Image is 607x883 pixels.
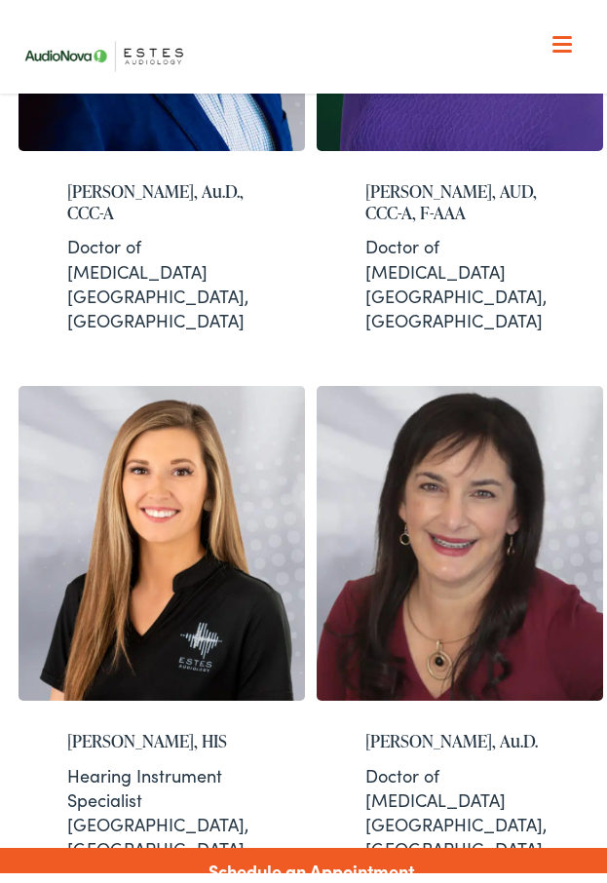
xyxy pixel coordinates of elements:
[365,752,554,851] div: [GEOGRAPHIC_DATA], [GEOGRAPHIC_DATA]
[365,223,554,322] div: [GEOGRAPHIC_DATA], [GEOGRAPHIC_DATA]
[67,170,256,211] h2: [PERSON_NAME], Au.D., CCC-A
[67,752,256,801] div: Hearing Instrument Specialist
[365,752,554,801] div: Doctor of [MEDICAL_DATA]
[67,719,256,741] h2: [PERSON_NAME], HIS
[317,375,603,880] a: [PERSON_NAME], Au.D. Doctor of [MEDICAL_DATA][GEOGRAPHIC_DATA], [GEOGRAPHIC_DATA]
[67,752,256,851] div: [GEOGRAPHIC_DATA], [GEOGRAPHIC_DATA]
[67,223,256,272] div: Doctor of [MEDICAL_DATA]
[19,375,305,880] a: [PERSON_NAME], HIS Hearing Instrument Specialist[GEOGRAPHIC_DATA], [GEOGRAPHIC_DATA]
[67,223,256,322] div: [GEOGRAPHIC_DATA], [GEOGRAPHIC_DATA]
[365,170,554,211] h2: [PERSON_NAME], AUD, CCC-A, F-AAA
[365,719,554,741] h2: [PERSON_NAME], Au.D.
[365,223,554,272] div: Doctor of [MEDICAL_DATA]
